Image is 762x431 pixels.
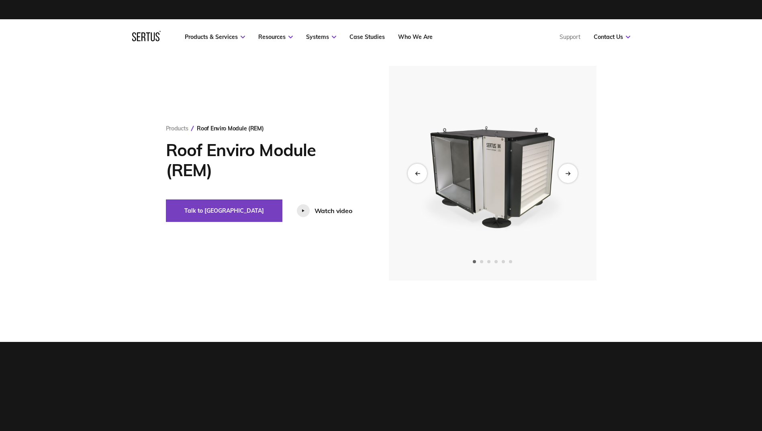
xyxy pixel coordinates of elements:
[509,260,512,263] span: Go to slide 6
[594,33,630,41] a: Contact Us
[258,33,293,41] a: Resources
[185,33,245,41] a: Products & Services
[166,199,282,222] button: Talk to [GEOGRAPHIC_DATA]
[487,260,490,263] span: Go to slide 3
[166,140,365,180] h1: Roof Enviro Module (REM)
[166,125,188,132] a: Products
[560,33,580,41] a: Support
[315,207,352,215] div: Watch video
[306,33,336,41] a: Systems
[408,164,427,183] div: Previous slide
[494,260,498,263] span: Go to slide 4
[558,164,578,183] div: Next slide
[398,33,433,41] a: Who We Are
[349,33,385,41] a: Case Studies
[502,260,505,263] span: Go to slide 5
[480,260,483,263] span: Go to slide 2
[722,392,762,431] iframe: Chat Widget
